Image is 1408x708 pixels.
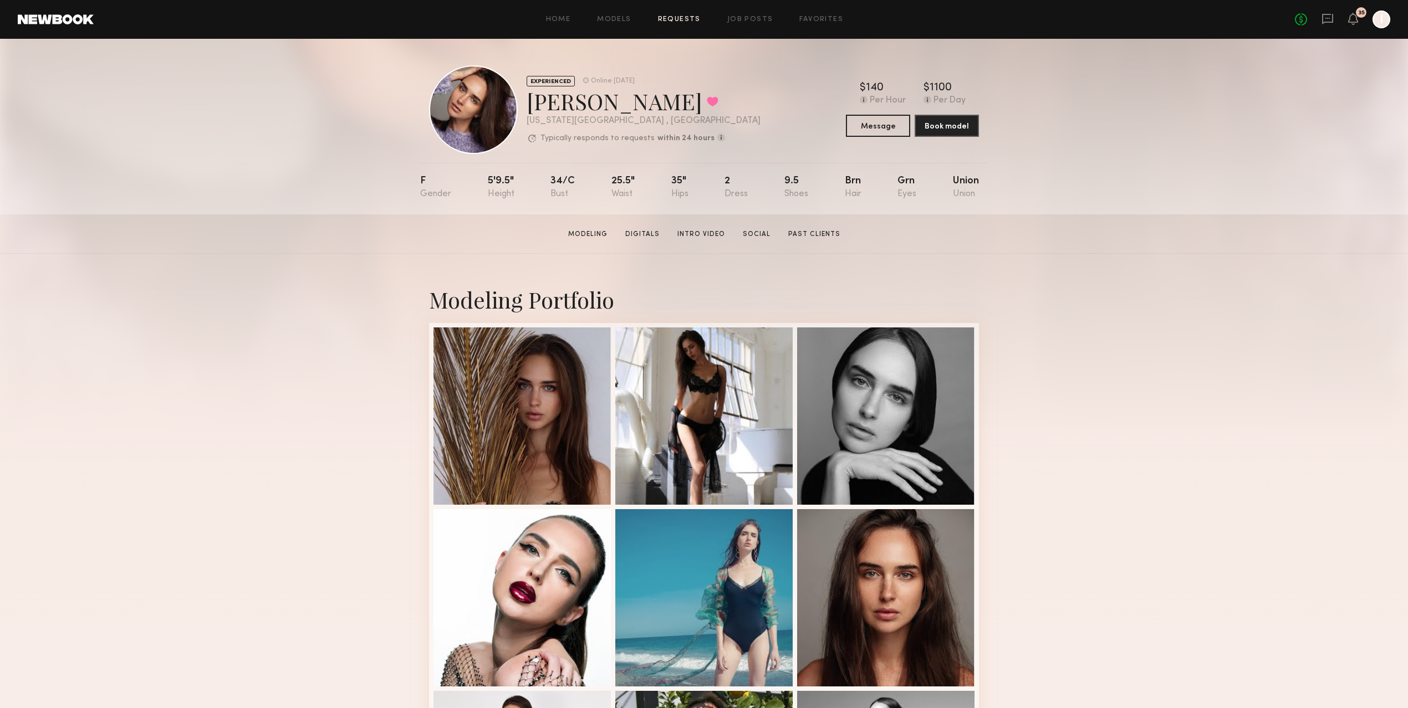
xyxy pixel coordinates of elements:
div: Union [953,176,979,199]
div: $ [860,83,866,94]
a: Modeling [564,229,612,239]
div: Grn [897,176,916,199]
a: Home [546,16,571,23]
div: [US_STATE][GEOGRAPHIC_DATA] , [GEOGRAPHIC_DATA] [527,116,761,126]
p: Typically responds to requests [540,135,655,142]
div: $ [924,83,930,94]
b: within 24 hours [657,135,715,142]
div: Per Hour [870,96,906,106]
a: Intro Video [673,229,729,239]
div: 5'9.5" [488,176,514,199]
a: Models [597,16,631,23]
div: 2 [725,176,748,199]
a: Past Clients [784,229,845,239]
a: I [1373,11,1390,28]
a: Requests [658,16,701,23]
div: Brn [845,176,861,199]
a: Favorites [799,16,843,23]
div: Modeling Portfolio [429,285,979,314]
button: Message [846,115,910,137]
div: 1100 [930,83,952,94]
a: Digitals [621,229,664,239]
div: 9.5 [784,176,808,199]
div: 34/c [550,176,575,199]
div: 25.5" [611,176,635,199]
a: Social [738,229,775,239]
div: Per Day [933,96,966,106]
div: Online [DATE] [591,78,635,85]
div: EXPERIENCED [527,76,575,86]
div: F [420,176,451,199]
button: Book model [915,115,979,137]
div: 140 [866,83,884,94]
div: 35" [671,176,688,199]
a: Job Posts [727,16,773,23]
div: 35 [1358,10,1365,16]
div: [PERSON_NAME] [527,86,761,116]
